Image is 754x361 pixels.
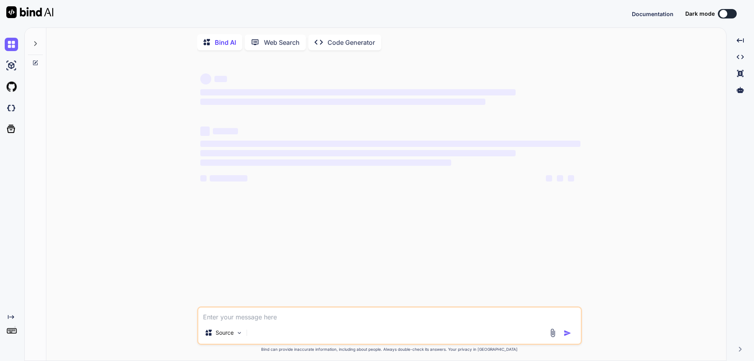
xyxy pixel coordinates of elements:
[200,89,516,95] span: ‌
[685,10,715,18] span: Dark mode
[264,38,300,47] p: Web Search
[546,175,552,181] span: ‌
[200,99,485,105] span: ‌
[236,330,243,336] img: Pick Models
[5,80,18,93] img: githubLight
[548,328,557,337] img: attachment
[200,73,211,84] span: ‌
[213,128,238,134] span: ‌
[200,159,451,166] span: ‌
[200,141,580,147] span: ‌
[568,175,574,181] span: ‌
[200,150,516,156] span: ‌
[197,346,582,352] p: Bind can provide inaccurate information, including about people. Always double-check its answers....
[5,59,18,72] img: ai-studio
[214,76,227,82] span: ‌
[632,11,673,17] span: Documentation
[210,175,247,181] span: ‌
[216,329,234,337] p: Source
[328,38,375,47] p: Code Generator
[564,329,571,337] img: icon
[5,38,18,51] img: chat
[200,126,210,136] span: ‌
[215,38,236,47] p: Bind AI
[5,101,18,115] img: darkCloudIdeIcon
[6,6,53,18] img: Bind AI
[557,175,563,181] span: ‌
[200,175,207,181] span: ‌
[632,10,673,18] button: Documentation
